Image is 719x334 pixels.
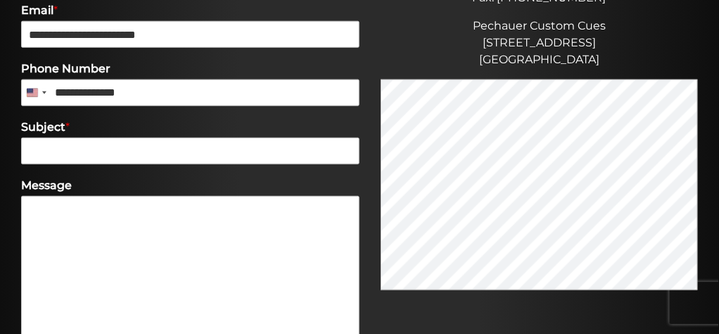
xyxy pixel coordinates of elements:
[381,18,698,68] p: Pechauer Custom Cues [STREET_ADDRESS] [GEOGRAPHIC_DATA]
[21,120,359,135] label: Subject
[21,79,359,106] input: Phone Number
[21,179,359,193] label: Message
[21,62,359,77] label: Phone Number
[21,4,359,18] label: Email
[21,79,51,106] button: Selected country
